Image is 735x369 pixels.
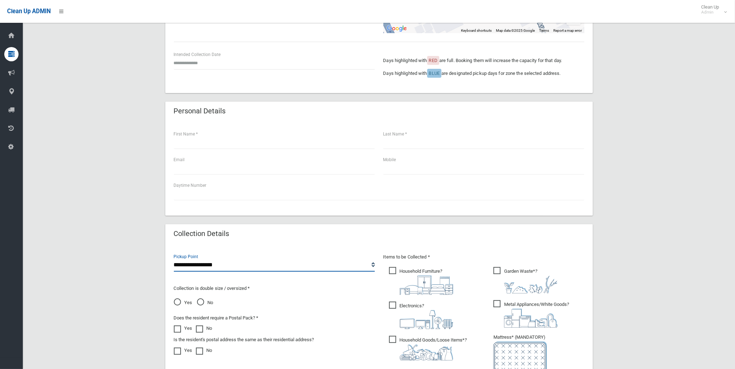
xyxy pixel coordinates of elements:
button: Keyboard shortcuts [461,28,492,33]
img: aa9efdbe659d29b613fca23ba79d85cb.png [400,276,453,295]
span: Map data ©2025 Google [496,29,535,32]
label: Is the resident's postal address the same as their residential address? [174,335,314,344]
i: ? [504,302,569,328]
span: Garden Waste* [493,267,558,293]
span: BLUE [429,71,440,76]
span: Clean Up ADMIN [7,8,51,15]
a: Report a map error [554,29,582,32]
p: Items to be Collected * [383,253,584,261]
span: Household Goods/Loose Items* [389,336,467,360]
span: RED [429,58,438,63]
img: 394712a680b73dbc3d2a6a3a7ffe5a07.png [400,310,453,329]
span: Yes [174,298,192,307]
span: No [197,298,213,307]
i: ? [400,337,467,360]
i: ? [400,303,453,329]
i: ? [400,268,453,295]
img: 36c1b0289cb1767239cdd3de9e694f19.png [504,309,558,328]
a: Open this area in Google Maps (opens a new window) [385,24,409,33]
span: Metal Appliances/White Goods [493,300,569,328]
label: No [196,346,212,355]
label: Yes [174,324,192,333]
p: Days highlighted with are designated pickup days for zone the selected address. [383,69,584,78]
label: Does the resident require a Postal Pack? * [174,314,259,322]
label: No [196,324,212,333]
i: ? [504,268,558,293]
p: Days highlighted with are full. Booking them will increase the capacity for that day. [383,56,584,65]
img: Google [385,24,409,33]
small: Admin [701,10,719,15]
span: Clean Up [698,4,726,15]
span: Household Furniture [389,267,453,295]
img: b13cc3517677393f34c0a387616ef184.png [400,344,453,360]
p: Collection is double size / oversized * [174,284,375,293]
a: Terms [539,29,549,32]
img: 4fd8a5c772b2c999c83690221e5242e0.png [504,276,558,293]
label: Yes [174,346,192,355]
header: Personal Details [165,104,234,118]
header: Collection Details [165,227,238,241]
span: Electronics [389,302,453,329]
